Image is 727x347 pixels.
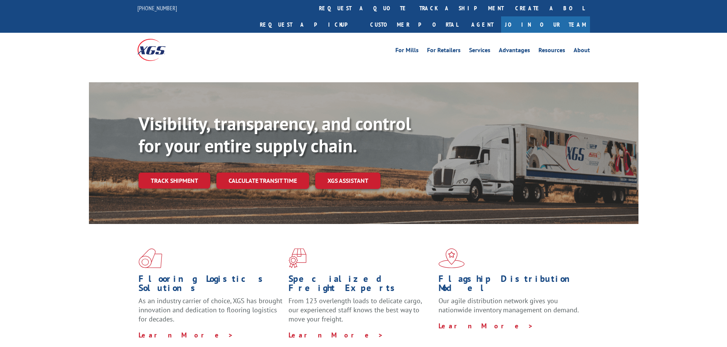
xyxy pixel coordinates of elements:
[139,173,210,189] a: Track shipment
[438,248,465,268] img: xgs-icon-flagship-distribution-model-red
[438,296,579,314] span: Our agile distribution network gives you nationwide inventory management on demand.
[574,47,590,56] a: About
[289,296,433,330] p: From 123 overlength loads to delicate cargo, our experienced staff knows the best way to move you...
[289,274,433,296] h1: Specialized Freight Experts
[427,47,461,56] a: For Retailers
[139,112,411,157] b: Visibility, transparency, and control for your entire supply chain.
[315,173,380,189] a: XGS ASSISTANT
[499,47,530,56] a: Advantages
[139,274,283,296] h1: Flooring Logistics Solutions
[538,47,565,56] a: Resources
[501,16,590,33] a: Join Our Team
[139,248,162,268] img: xgs-icon-total-supply-chain-intelligence-red
[139,331,234,339] a: Learn More >
[137,4,177,12] a: [PHONE_NUMBER]
[469,47,490,56] a: Services
[139,296,282,323] span: As an industry carrier of choice, XGS has brought innovation and dedication to flooring logistics...
[395,47,419,56] a: For Mills
[254,16,364,33] a: Request a pickup
[216,173,309,189] a: Calculate transit time
[438,321,534,330] a: Learn More >
[364,16,464,33] a: Customer Portal
[438,274,583,296] h1: Flagship Distribution Model
[289,248,306,268] img: xgs-icon-focused-on-flooring-red
[464,16,501,33] a: Agent
[289,331,384,339] a: Learn More >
